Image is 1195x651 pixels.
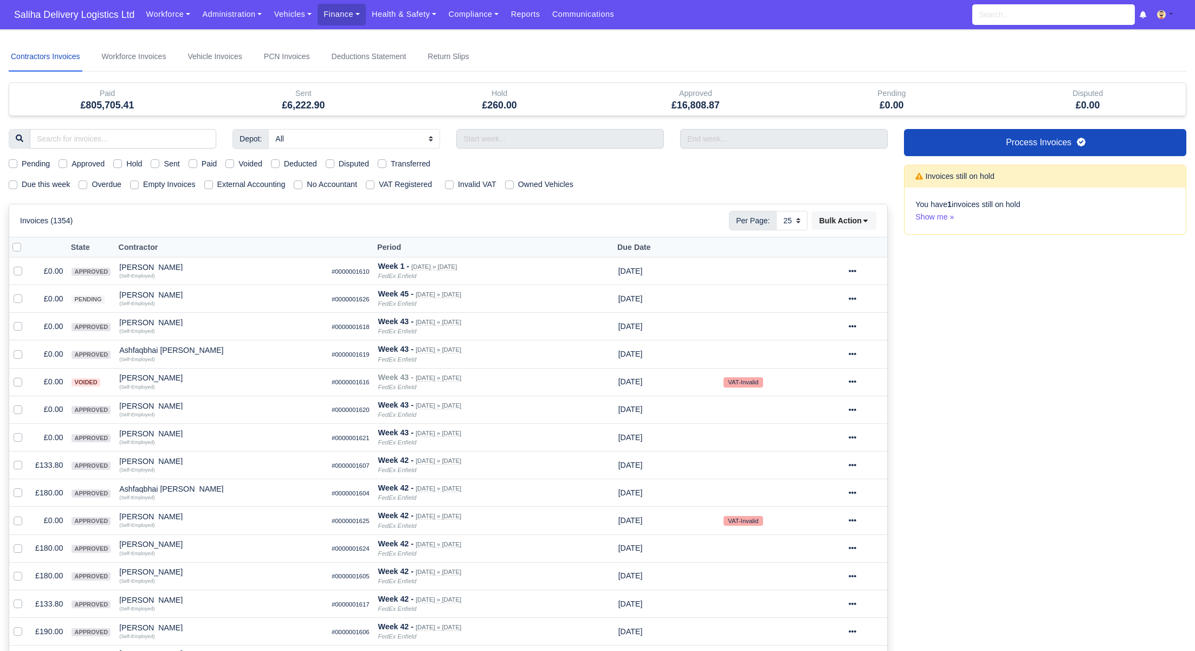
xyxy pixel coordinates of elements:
h5: £6,222.90 [214,100,393,111]
span: Depot: [232,129,269,149]
div: You have invoices still on hold [905,188,1186,234]
label: Empty Invoices [143,178,196,191]
strong: Week 1 - [378,262,410,270]
div: Pending [793,83,990,115]
th: Due Date [614,237,720,257]
small: #0000001604 [332,490,370,497]
div: Approved [597,83,793,115]
span: 3 months from now [618,267,643,275]
small: [DATE] » [DATE] [416,541,461,548]
h5: £0.00 [802,100,981,111]
td: £0.00 [31,423,67,451]
div: [PERSON_NAME] [119,291,323,299]
div: Ashfaqbhai [PERSON_NAME] [119,485,323,493]
span: 1 month from now [618,377,643,386]
td: £133.80 [31,452,67,479]
small: [DATE] » [DATE] [416,485,461,492]
span: 1 month from now [618,516,643,525]
small: [DATE] » [DATE] [416,624,461,631]
small: [DATE] » [DATE] [416,319,461,326]
strong: Week 42 - [378,595,414,603]
small: (Self-Employed) [119,467,154,473]
label: Voided [238,158,262,170]
a: Compliance [442,4,505,25]
div: Ashfaqbhai [PERSON_NAME] [119,346,323,354]
div: [PERSON_NAME] [119,263,323,271]
i: FedEx Enfield [378,605,417,612]
small: [DATE] » [DATE] [416,457,461,465]
label: Paid [202,158,217,170]
div: [PERSON_NAME] [119,402,323,410]
span: 1 month from now [618,544,643,552]
strong: Week 42 - [378,456,414,465]
small: [DATE] » [DATE] [416,430,461,437]
div: Hold [402,83,598,115]
label: Owned Vehicles [518,178,573,191]
small: #0000001620 [332,407,370,413]
small: (Self-Employed) [119,384,154,390]
span: approved [72,517,111,525]
span: approved [72,434,111,442]
td: £180.00 [31,562,67,590]
i: FedEx Enfield [378,328,417,334]
i: FedEx Enfield [378,523,417,529]
strong: Week 43 - [378,373,414,382]
i: FedEx Enfield [378,578,417,584]
span: approved [72,323,111,331]
small: (Self-Employed) [119,440,154,445]
label: Invalid VAT [458,178,496,191]
i: FedEx Enfield [378,494,417,501]
td: £180.00 [31,479,67,507]
label: Disputed [339,158,369,170]
small: #0000001607 [332,462,370,469]
span: approved [72,351,111,359]
a: Show me » [915,212,954,221]
small: #0000001624 [332,545,370,552]
span: approved [72,545,111,553]
span: 1 month from now [618,294,643,303]
small: [DATE] » [DATE] [416,569,461,576]
th: Contractor [115,237,327,257]
td: £133.80 [31,590,67,617]
a: Contractors Invoices [9,42,82,72]
a: Reports [505,4,546,25]
strong: Week 42 - [378,567,414,576]
div: [PERSON_NAME] [119,374,323,382]
a: Deductions Statement [330,42,409,72]
strong: Week 45 - [378,289,414,298]
small: (Self-Employed) [119,357,154,362]
div: [PERSON_NAME] [119,596,323,604]
strong: Week 42 - [378,511,414,520]
div: [PERSON_NAME] [119,624,323,631]
small: #0000001616 [332,379,370,385]
div: Disputed [998,87,1178,100]
span: pending [72,295,104,304]
td: £0.00 [31,340,67,368]
div: [PERSON_NAME] [119,568,323,576]
label: Due this week [22,178,70,191]
small: #0000001605 [332,573,370,579]
small: [DATE] » [DATE] [411,263,457,270]
small: (Self-Employed) [119,606,154,611]
span: approved [72,601,111,609]
small: #0000001626 [332,296,370,302]
small: VAT-Invalid [724,377,763,387]
a: Workforce Invoices [100,42,169,72]
h5: £16,808.87 [605,100,785,111]
strong: Week 42 - [378,484,414,492]
span: Per Page: [729,211,777,230]
label: Deducted [284,158,317,170]
span: 1 month from now [618,488,643,497]
small: VAT-Invalid [724,516,763,526]
label: Overdue [92,178,121,191]
h6: Invoices still on hold [915,172,994,181]
small: #0000001619 [332,351,370,358]
td: £0.00 [31,257,67,285]
a: Communications [546,4,621,25]
small: #0000001621 [332,435,370,441]
button: Bulk Action [812,211,876,230]
td: £190.00 [31,618,67,646]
